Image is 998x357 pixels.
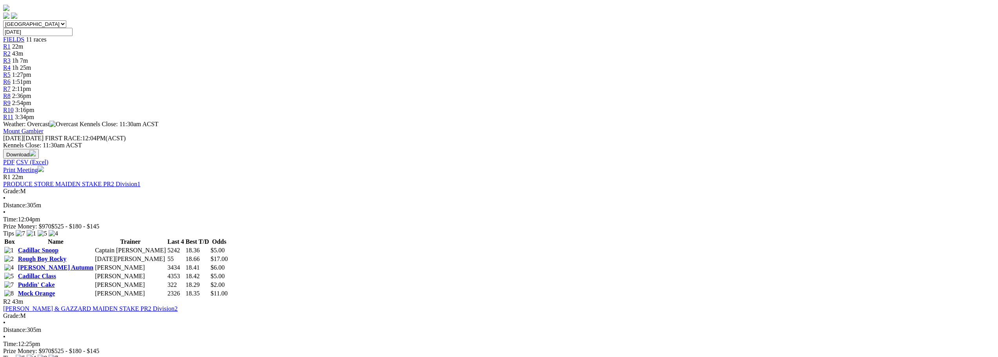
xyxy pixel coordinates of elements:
[95,281,166,289] td: [PERSON_NAME]
[12,298,23,305] span: 43m
[4,273,14,280] img: 5
[11,13,17,19] img: twitter.svg
[3,216,995,223] div: 12:04pm
[4,238,15,245] span: Box
[3,159,15,165] a: PDF
[3,64,11,71] a: R4
[38,166,44,172] img: printer.svg
[12,64,31,71] span: 1h 25m
[167,255,184,263] td: 55
[3,43,11,50] a: R1
[3,202,27,208] span: Distance:
[49,121,78,128] img: Overcast
[12,85,31,92] span: 2:11pm
[3,188,20,194] span: Grade:
[185,281,209,289] td: 18.29
[45,135,82,141] span: FIRST RACE:
[4,281,14,288] img: 7
[18,247,59,254] a: Cadillac Snoop
[3,92,11,99] a: R8
[3,78,11,85] a: R6
[95,246,166,254] td: Captain [PERSON_NAME]
[18,281,55,288] a: Puddin' Cake
[3,159,995,166] div: Download
[3,341,18,347] span: Time:
[12,71,31,78] span: 1:27pm
[3,326,27,333] span: Distance:
[211,290,227,297] span: $11.00
[185,272,209,280] td: 18.42
[12,43,23,50] span: 22m
[3,135,24,141] span: [DATE]
[3,71,11,78] a: R5
[3,230,14,237] span: Tips
[167,264,184,272] td: 3434
[51,223,100,230] span: $525 - $180 - $145
[3,195,5,201] span: •
[211,256,228,262] span: $17.00
[3,326,995,333] div: 305m
[4,290,14,297] img: 8
[3,135,44,141] span: [DATE]
[185,290,209,297] td: 18.35
[3,188,995,195] div: M
[12,50,23,57] span: 43m
[3,305,178,312] a: [PERSON_NAME] & GAZZARD MAIDEN STAKE PR2 Division2
[3,216,18,223] span: Time:
[3,181,140,187] a: PRODUCE STORE MAIDEN STAKE PR2 Division1
[45,135,126,141] span: 12:04PM(ACST)
[3,223,995,230] div: Prize Money: $970
[12,92,31,99] span: 2:36pm
[38,230,47,237] img: 5
[15,114,34,120] span: 3:34pm
[26,36,46,43] span: 11 races
[12,100,31,106] span: 2:54pm
[3,36,24,43] span: FIELDS
[16,230,25,237] img: 7
[3,100,11,106] span: R9
[3,348,995,355] div: Prize Money: $970
[27,230,36,237] img: 1
[3,57,11,64] a: R3
[3,85,11,92] a: R7
[95,238,166,246] th: Trainer
[3,5,9,11] img: logo-grsa-white.png
[3,167,44,173] a: Print Meeting
[3,312,995,319] div: M
[185,246,209,254] td: 18.36
[3,114,13,120] a: R11
[167,281,184,289] td: 322
[3,319,5,326] span: •
[3,50,11,57] a: R2
[95,290,166,297] td: [PERSON_NAME]
[4,256,14,263] img: 2
[211,264,225,271] span: $6.00
[80,121,158,127] span: Kennels Close: 11:30am ACST
[12,174,23,180] span: 22m
[185,264,209,272] td: 18.41
[210,238,228,246] th: Odds
[3,13,9,19] img: facebook.svg
[167,290,184,297] td: 2326
[211,247,225,254] span: $5.00
[3,174,11,180] span: R1
[185,255,209,263] td: 18.66
[3,312,20,319] span: Grade:
[3,107,14,113] a: R10
[18,238,94,246] th: Name
[95,272,166,280] td: [PERSON_NAME]
[95,264,166,272] td: [PERSON_NAME]
[95,255,166,263] td: [DATE][PERSON_NAME]
[16,159,48,165] a: CSV (Excel)
[211,281,225,288] span: $2.00
[18,290,55,297] a: Mock Orange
